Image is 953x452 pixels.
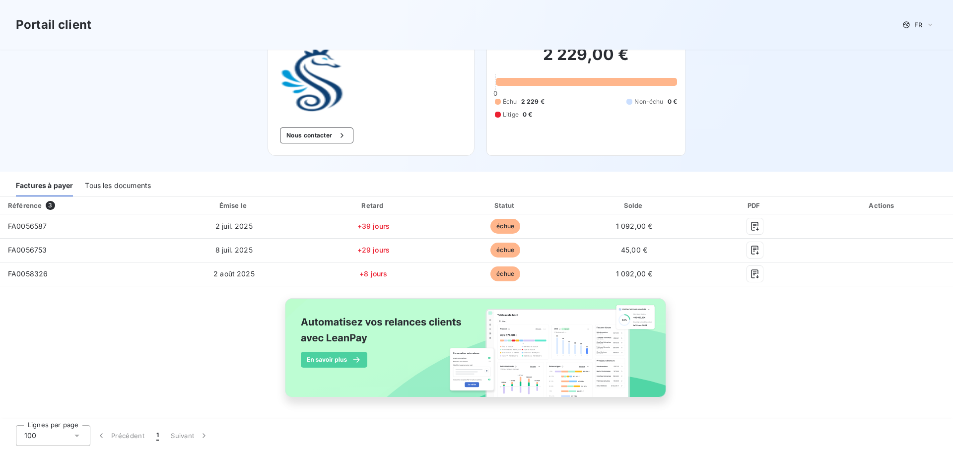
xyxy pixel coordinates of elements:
[490,219,520,234] span: échue
[700,200,810,210] div: PDF
[215,246,253,254] span: 8 juil. 2025
[85,176,151,196] div: Tous les documents
[213,269,255,278] span: 2 août 2025
[309,200,438,210] div: Retard
[493,89,497,97] span: 0
[359,269,387,278] span: +8 jours
[490,266,520,281] span: échue
[165,425,215,446] button: Suivant
[8,246,47,254] span: FA0056753
[24,431,36,441] span: 100
[90,425,150,446] button: Précédent
[163,200,305,210] div: Émise le
[16,176,73,196] div: Factures à payer
[523,110,532,119] span: 0 €
[357,246,390,254] span: +29 jours
[357,222,390,230] span: +39 jours
[521,97,545,106] span: 2 229 €
[616,269,653,278] span: 1 092,00 €
[280,128,353,143] button: Nous contacter
[276,292,677,414] img: banner
[503,110,519,119] span: Litige
[573,200,696,210] div: Solde
[503,97,517,106] span: Échu
[616,222,653,230] span: 1 092,00 €
[442,200,569,210] div: Statut
[16,16,91,34] h3: Portail client
[156,431,159,441] span: 1
[490,243,520,258] span: échue
[668,97,677,106] span: 0 €
[150,425,165,446] button: 1
[46,201,55,210] span: 3
[634,97,663,106] span: Non-échu
[495,45,677,74] h2: 2 229,00 €
[621,246,647,254] span: 45,00 €
[215,222,253,230] span: 2 juil. 2025
[8,269,48,278] span: FA0058326
[914,21,922,29] span: FR
[8,222,47,230] span: FA0056587
[814,200,951,210] div: Actions
[8,201,42,209] div: Référence
[280,48,343,112] img: Company logo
